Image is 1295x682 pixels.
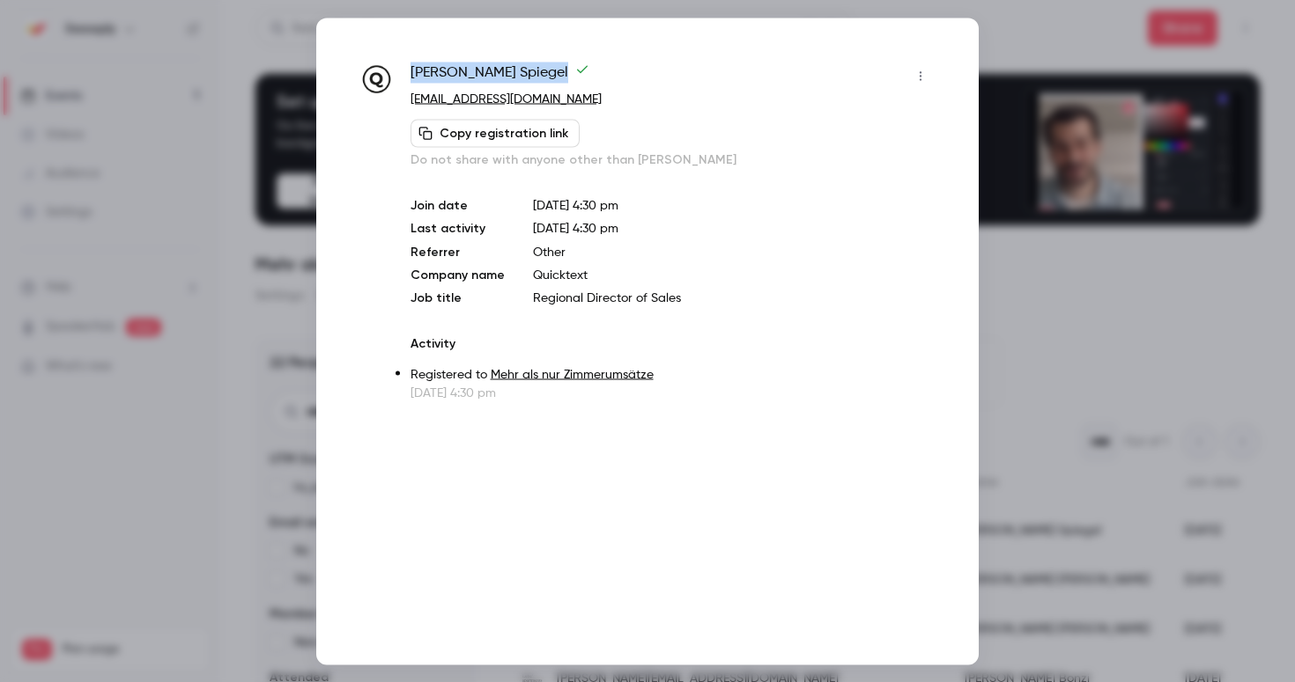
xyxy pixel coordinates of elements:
p: Quicktext [533,266,935,283]
span: [DATE] 4:30 pm [533,222,618,234]
p: Last activity [411,219,505,238]
span: [PERSON_NAME] Spiegel [411,62,589,90]
p: [DATE] 4:30 pm [411,384,935,401]
button: Copy registration link [411,119,580,147]
img: quicktext.im [360,63,393,96]
p: Registered to [411,365,935,384]
p: Referrer [411,243,505,260]
p: Join date [411,196,505,214]
a: Mehr als nur Zimmerumsätze [491,368,654,380]
p: Do not share with anyone other than [PERSON_NAME] [411,150,935,168]
a: [EMAIL_ADDRESS][DOMAIN_NAME] [411,92,602,105]
p: Activity [411,334,935,352]
p: Other [533,243,935,260]
p: Regional Director of Sales [533,289,935,306]
p: Company name [411,266,505,283]
p: [DATE] 4:30 pm [533,196,935,214]
p: Job title [411,289,505,306]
